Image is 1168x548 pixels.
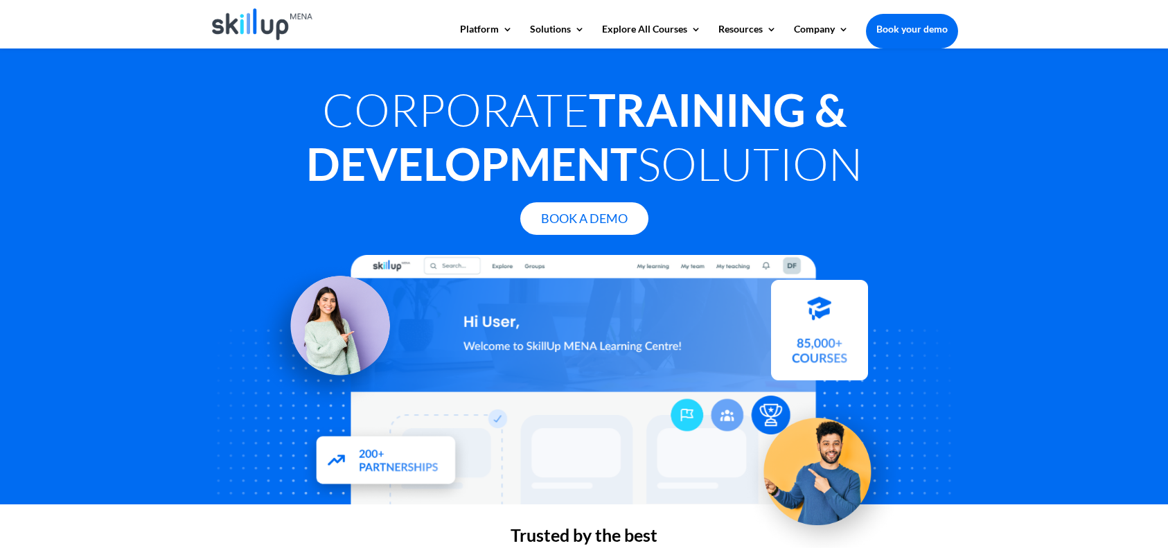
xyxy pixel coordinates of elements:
[530,24,585,48] a: Solutions
[300,423,472,503] img: Partners - SkillUp Mena
[210,82,958,197] h1: Corporate Solution
[794,24,849,48] a: Company
[718,24,777,48] a: Resources
[771,286,868,387] img: Courses library - SkillUp MENA
[866,14,958,44] a: Book your demo
[306,82,847,191] strong: Training & Development
[1099,481,1168,548] iframe: Chat Widget
[460,24,513,48] a: Platform
[520,202,648,235] a: Book A Demo
[255,260,405,409] img: Learning Management Solution - SkillUp
[212,8,312,40] img: Skillup Mena
[602,24,701,48] a: Explore All Courses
